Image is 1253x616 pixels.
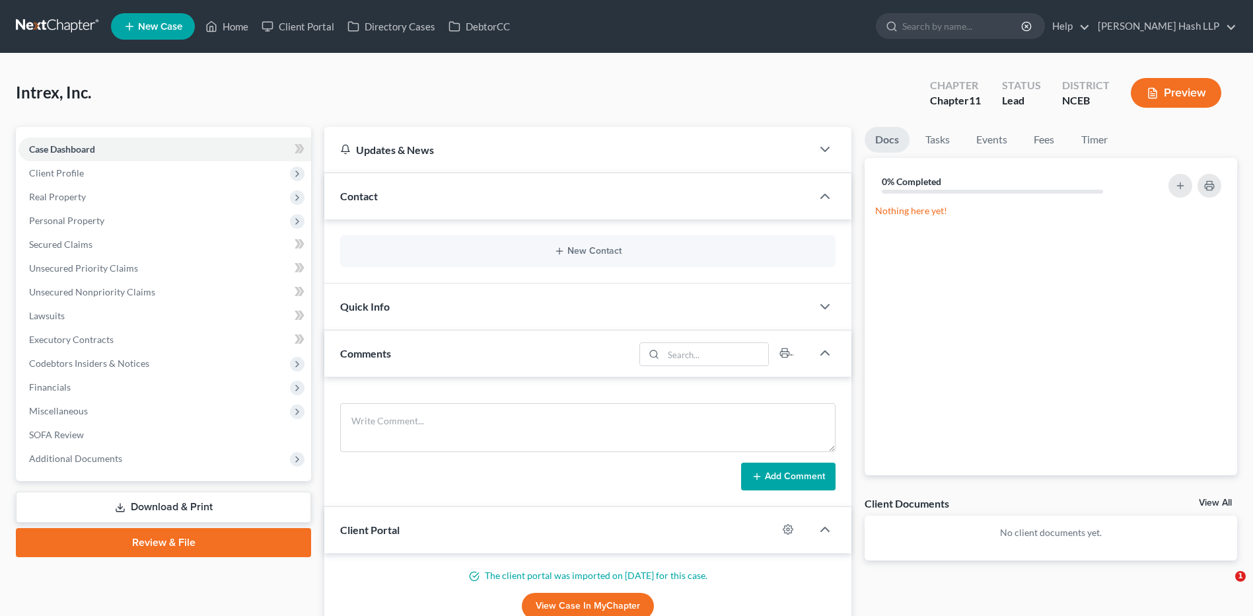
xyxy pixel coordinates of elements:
[930,93,981,108] div: Chapter
[351,246,825,256] button: New Contact
[340,190,378,202] span: Contact
[865,496,949,510] div: Client Documents
[16,528,311,557] a: Review & File
[930,78,981,93] div: Chapter
[16,492,311,523] a: Download & Print
[29,239,92,250] span: Secured Claims
[1071,127,1118,153] a: Timer
[340,569,836,582] p: The client portal was imported on [DATE] for this case.
[29,381,71,393] span: Financials
[29,286,155,297] span: Unsecured Nonpriority Claims
[902,14,1023,38] input: Search by name...
[29,215,104,226] span: Personal Property
[1091,15,1236,38] a: [PERSON_NAME] Hash LLP
[29,310,65,321] span: Lawsuits
[1062,78,1110,93] div: District
[1046,15,1090,38] a: Help
[882,176,941,187] strong: 0% Completed
[29,191,86,202] span: Real Property
[875,204,1227,217] p: Nothing here yet!
[915,127,960,153] a: Tasks
[865,127,910,153] a: Docs
[1199,498,1232,508] a: View All
[29,358,149,369] span: Codebtors Insiders & Notices
[966,127,1018,153] a: Events
[29,143,95,155] span: Case Dashboard
[18,280,311,304] a: Unsecured Nonpriority Claims
[340,143,796,157] div: Updates & News
[1023,127,1065,153] a: Fees
[1131,78,1221,108] button: Preview
[340,523,400,536] span: Client Portal
[18,304,311,328] a: Lawsuits
[1002,93,1041,108] div: Lead
[29,262,138,274] span: Unsecured Priority Claims
[18,328,311,352] a: Executory Contracts
[1208,571,1240,603] iframe: Intercom live chat
[663,343,768,366] input: Search...
[341,15,442,38] a: Directory Cases
[138,22,182,32] span: New Case
[18,137,311,161] a: Case Dashboard
[741,463,836,490] button: Add Comment
[1235,571,1246,582] span: 1
[29,453,122,464] span: Additional Documents
[18,233,311,256] a: Secured Claims
[255,15,341,38] a: Client Portal
[18,423,311,447] a: SOFA Review
[340,300,390,313] span: Quick Info
[29,167,84,178] span: Client Profile
[1002,78,1041,93] div: Status
[29,405,88,416] span: Miscellaneous
[18,256,311,280] a: Unsecured Priority Claims
[340,347,391,360] span: Comments
[29,429,84,440] span: SOFA Review
[442,15,517,38] a: DebtorCC
[199,15,255,38] a: Home
[29,334,114,345] span: Executory Contracts
[969,94,981,106] span: 11
[875,526,1227,539] p: No client documents yet.
[1062,93,1110,108] div: NCEB
[16,83,91,102] span: Intrex, Inc.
